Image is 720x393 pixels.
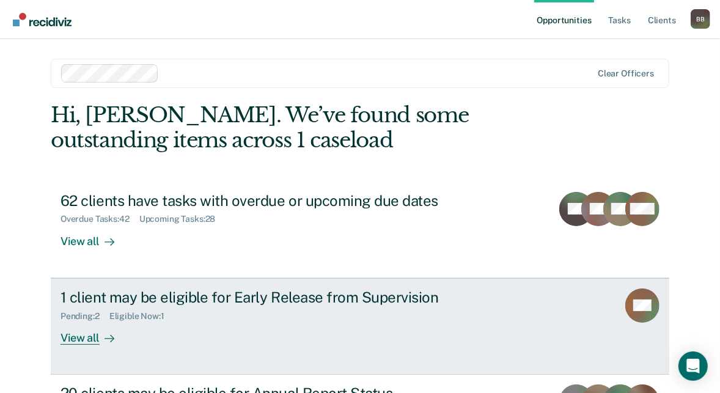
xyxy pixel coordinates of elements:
button: Profile dropdown button [691,9,710,29]
div: 62 clients have tasks with overdue or upcoming due dates [61,192,490,210]
div: View all [61,321,129,345]
div: B B [691,9,710,29]
img: Recidiviz [13,13,72,26]
div: View all [61,224,129,248]
div: Clear officers [598,68,654,79]
div: Pending : 2 [61,311,109,321]
div: 1 client may be eligible for Early Release from Supervision [61,288,490,306]
div: Eligible Now : 1 [109,311,174,321]
a: 1 client may be eligible for Early Release from SupervisionPending:2Eligible Now:1View all [51,278,669,375]
a: 62 clients have tasks with overdue or upcoming due datesOverdue Tasks:42Upcoming Tasks:28View all [51,182,669,278]
div: Open Intercom Messenger [678,351,708,381]
div: Overdue Tasks : 42 [61,214,139,224]
div: Upcoming Tasks : 28 [139,214,226,224]
div: Hi, [PERSON_NAME]. We’ve found some outstanding items across 1 caseload [51,103,546,153]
